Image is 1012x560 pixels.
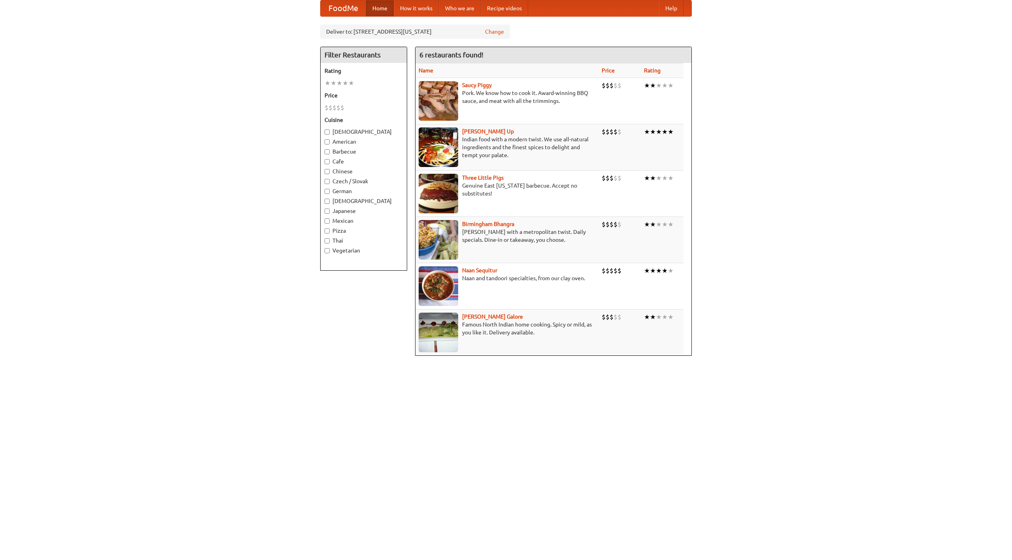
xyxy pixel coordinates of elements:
[325,218,330,224] input: Mexican
[650,266,656,275] li: ★
[336,103,340,112] li: $
[325,207,403,215] label: Japanese
[342,79,348,87] li: ★
[325,79,330,87] li: ★
[617,127,621,136] li: $
[336,79,342,87] li: ★
[606,174,610,182] li: $
[325,247,403,254] label: Vegetarian
[602,81,606,90] li: $
[419,228,595,244] p: [PERSON_NAME] with a metropolitan twist. Daily specials. Dine-in or takeaway, you choose.
[650,313,656,321] li: ★
[644,266,650,275] li: ★
[325,159,330,164] input: Cafe
[321,0,366,16] a: FoodMe
[419,182,595,197] p: Genuine East [US_STATE] barbecue. Accept no substitutes!
[662,220,668,229] li: ★
[462,175,504,181] a: Three Little Pigs
[419,135,595,159] p: Indian food with a modern twist. We use all-natural ingredients and the finest spices to delight ...
[462,82,492,88] a: Saucy Piggy
[617,313,621,321] li: $
[462,221,514,227] a: Birmingham Bhangra
[485,28,504,36] a: Change
[606,266,610,275] li: $
[662,313,668,321] li: ★
[610,81,614,90] li: $
[481,0,528,16] a: Recipe videos
[329,103,332,112] li: $
[656,174,662,182] li: ★
[659,0,683,16] a: Help
[656,220,662,229] li: ★
[419,220,458,260] img: bhangra.jpg
[614,313,617,321] li: $
[662,81,668,90] li: ★
[617,174,621,182] li: $
[662,127,668,136] li: ★
[348,79,354,87] li: ★
[617,220,621,229] li: $
[325,179,330,184] input: Czech / Slovak
[614,266,617,275] li: $
[610,266,614,275] li: $
[325,138,403,146] label: American
[325,209,330,214] input: Japanese
[650,220,656,229] li: ★
[366,0,394,16] a: Home
[602,67,615,74] a: Price
[325,177,403,185] label: Czech / Slovak
[606,81,610,90] li: $
[330,79,336,87] li: ★
[644,313,650,321] li: ★
[394,0,439,16] a: How it works
[462,267,497,273] b: Naan Sequitur
[668,81,674,90] li: ★
[325,103,329,112] li: $
[419,321,595,336] p: Famous North Indian home cooking. Spicy or mild, as you like it. Delivery available.
[325,116,403,124] h5: Cuisine
[644,81,650,90] li: ★
[325,217,403,225] label: Mexican
[668,266,674,275] li: ★
[610,220,614,229] li: $
[650,127,656,136] li: ★
[325,228,330,233] input: Pizza
[332,103,336,112] li: $
[617,81,621,90] li: $
[419,313,458,352] img: currygalore.jpg
[644,220,650,229] li: ★
[606,127,610,136] li: $
[325,227,403,235] label: Pizza
[614,81,617,90] li: $
[656,266,662,275] li: ★
[325,128,403,136] label: [DEMOGRAPHIC_DATA]
[602,266,606,275] li: $
[602,313,606,321] li: $
[419,81,458,121] img: saucy.jpg
[325,148,403,156] label: Barbecue
[644,67,661,74] a: Rating
[462,313,523,320] b: [PERSON_NAME] Galore
[644,174,650,182] li: ★
[325,237,403,245] label: Thai
[325,169,330,174] input: Chinese
[606,220,610,229] li: $
[325,129,330,135] input: [DEMOGRAPHIC_DATA]
[340,103,344,112] li: $
[668,127,674,136] li: ★
[325,158,403,165] label: Cafe
[325,67,403,75] h5: Rating
[439,0,481,16] a: Who we are
[325,167,403,175] label: Chinese
[321,47,407,63] h4: Filter Restaurants
[650,174,656,182] li: ★
[325,187,403,195] label: German
[650,81,656,90] li: ★
[602,127,606,136] li: $
[462,128,514,135] a: [PERSON_NAME] Up
[668,220,674,229] li: ★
